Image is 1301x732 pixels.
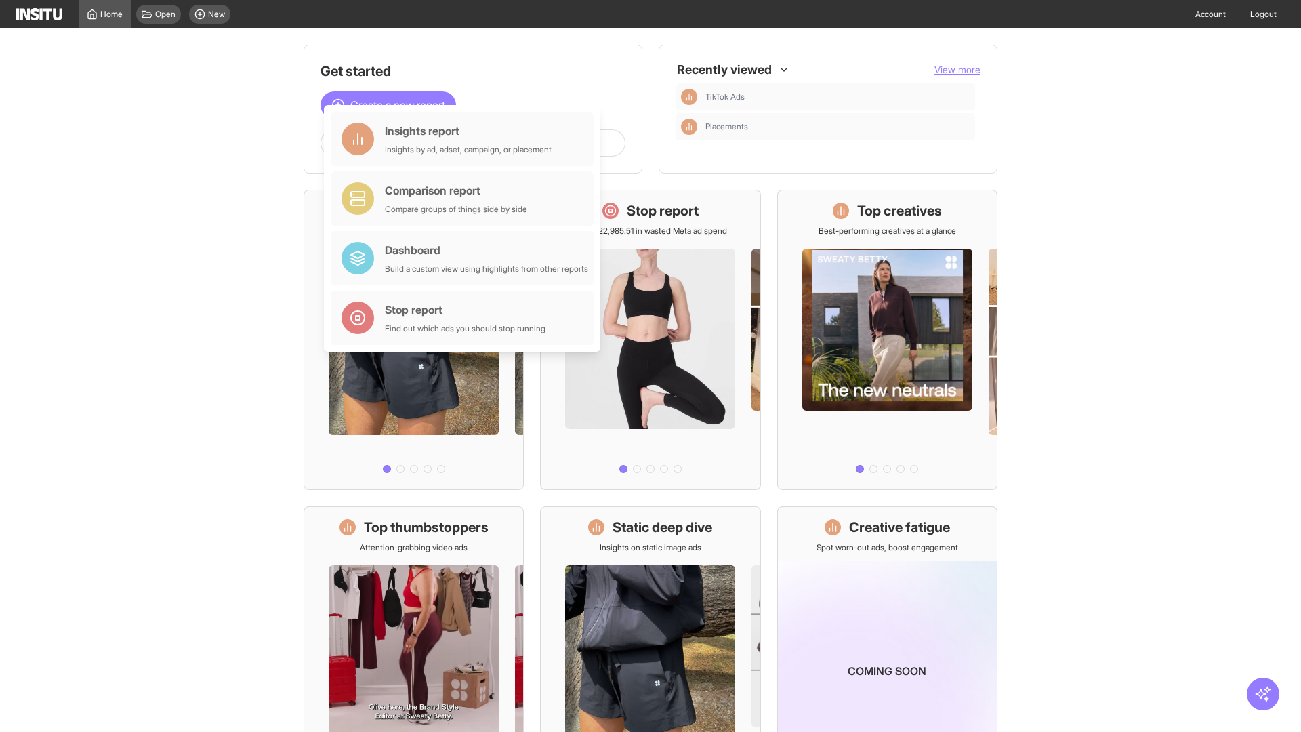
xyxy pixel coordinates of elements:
[385,264,588,274] div: Build a custom view using highlights from other reports
[705,91,970,102] span: TikTok Ads
[705,91,745,102] span: TikTok Ads
[934,63,980,77] button: View more
[364,518,489,537] h1: Top thumbstoppers
[540,190,760,490] a: Stop reportSave £22,985.51 in wasted Meta ad spend
[385,144,552,155] div: Insights by ad, adset, campaign, or placement
[360,542,468,553] p: Attention-grabbing video ads
[385,242,588,258] div: Dashboard
[705,121,970,132] span: Placements
[819,226,956,237] p: Best-performing creatives at a glance
[574,226,727,237] p: Save £22,985.51 in wasted Meta ad spend
[155,9,175,20] span: Open
[16,8,62,20] img: Logo
[385,323,545,334] div: Find out which ads you should stop running
[385,204,527,215] div: Compare groups of things side by side
[385,302,545,318] div: Stop report
[208,9,225,20] span: New
[600,542,701,553] p: Insights on static image ads
[350,97,445,113] span: Create a new report
[627,201,699,220] h1: Stop report
[777,190,997,490] a: Top creativesBest-performing creatives at a glance
[385,123,552,139] div: Insights report
[705,121,748,132] span: Placements
[934,64,980,75] span: View more
[613,518,712,537] h1: Static deep dive
[100,9,123,20] span: Home
[681,89,697,105] div: Insights
[304,190,524,490] a: What's live nowSee all active ads instantly
[321,62,625,81] h1: Get started
[681,119,697,135] div: Insights
[321,91,456,119] button: Create a new report
[857,201,942,220] h1: Top creatives
[385,182,527,199] div: Comparison report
